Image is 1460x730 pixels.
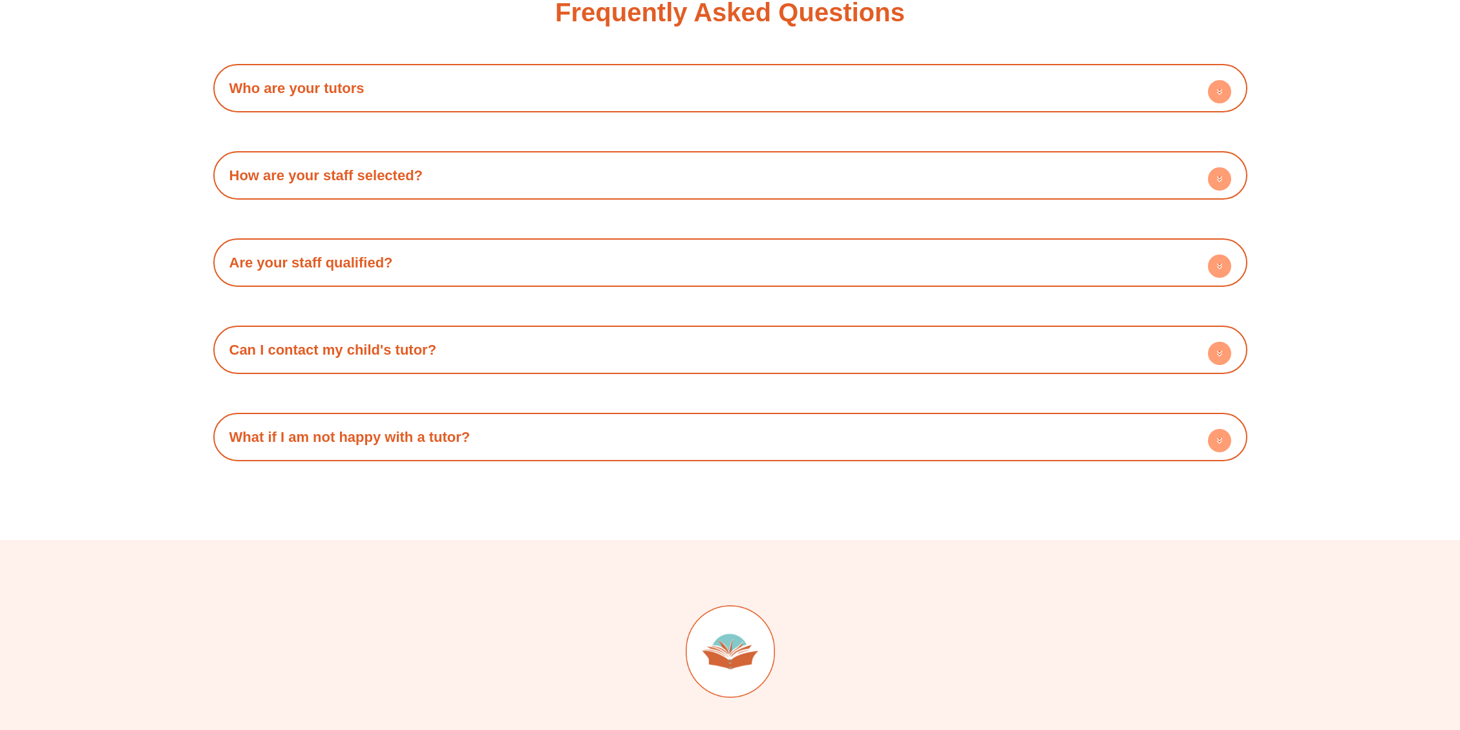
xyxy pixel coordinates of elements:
[1238,584,1460,730] iframe: Chat Widget
[229,167,423,183] a: How are your staff selected?
[229,342,437,358] a: Can I contact my child's tutor?
[229,255,393,271] a: Are your staff qualified?
[220,70,1241,106] h4: Who are your tutors
[220,158,1241,193] h4: How are your staff selected?
[229,429,471,445] a: What if I am not happy with a tutor?
[220,332,1241,368] h4: Can I contact my child's tutor?
[220,245,1241,280] h4: Are your staff qualified?
[229,80,365,96] a: Who are your tutors
[220,419,1241,455] h4: What if I am not happy with a tutor?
